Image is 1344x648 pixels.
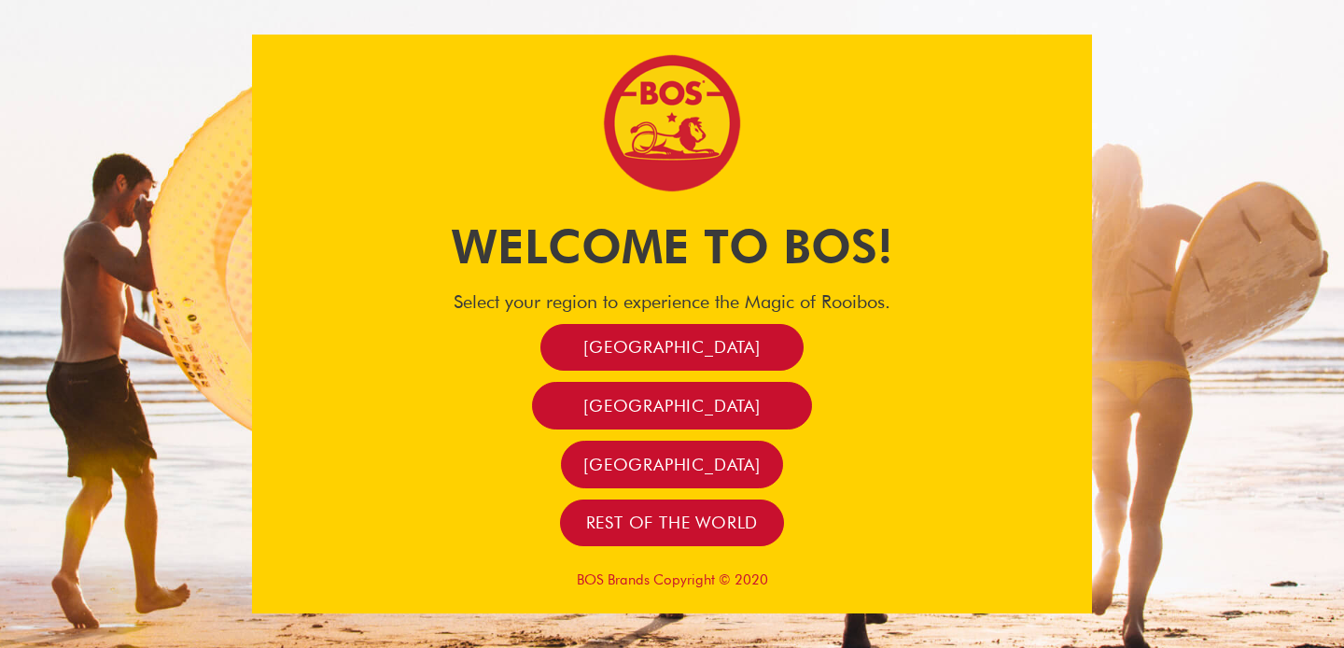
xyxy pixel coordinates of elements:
[561,441,783,488] a: [GEOGRAPHIC_DATA]
[583,395,761,416] span: [GEOGRAPHIC_DATA]
[586,512,759,533] span: Rest of the world
[252,214,1092,279] h1: Welcome to BOS!
[252,571,1092,588] p: BOS Brands Copyright © 2020
[540,324,804,372] a: [GEOGRAPHIC_DATA]
[560,500,785,547] a: Rest of the world
[252,290,1092,313] h4: Select your region to experience the Magic of Rooibos.
[532,382,812,430] a: [GEOGRAPHIC_DATA]
[583,454,761,475] span: [GEOGRAPHIC_DATA]
[602,53,742,193] img: Bos Brands
[583,336,761,358] span: [GEOGRAPHIC_DATA]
